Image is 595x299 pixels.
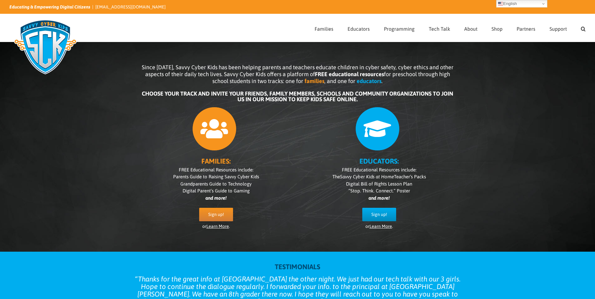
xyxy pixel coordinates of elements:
span: Sign up! [371,212,387,217]
b: FREE educational resources [315,71,384,77]
a: Support [550,14,567,42]
span: About [464,26,477,31]
span: Shop [491,26,502,31]
span: , and one for [324,78,355,84]
a: About [464,14,477,42]
i: and more! [205,195,226,201]
img: Savvy Cyber Kids Logo [9,16,81,78]
span: or . [365,224,393,229]
span: or . [202,224,230,229]
a: Tech Talk [429,14,450,42]
span: The Teacher’s Packs [332,174,426,179]
b: FAMILIES: [201,157,231,165]
span: Educators [348,26,370,31]
span: Partners [517,26,535,31]
span: “Stop. Think. Connect.” Poster [348,188,410,193]
span: Families [315,26,333,31]
span: FREE Educational Resources include: [179,167,253,172]
nav: Main Menu [315,14,586,42]
span: Support [550,26,567,31]
strong: TESTIMONIALS [275,263,320,271]
a: [EMAIL_ADDRESS][DOMAIN_NAME] [95,4,166,9]
a: Families [315,14,333,42]
span: Tech Talk [429,26,450,31]
img: en [498,1,503,6]
span: FREE Educational Resources include: [342,167,417,172]
span: Digital Bill of Rights Lesson Plan [346,181,412,186]
a: Learn More [206,224,229,229]
b: CHOOSE YOUR TRACK AND INVITE YOUR FRIENDS, FAMILY MEMBERS, SCHOOLS AND COMMUNITY ORGANIZATIONS TO... [142,90,453,102]
a: Educators [348,14,370,42]
span: Since [DATE], Savvy Cyber Kids has been helping parents and teachers educate children in cyber sa... [142,64,454,84]
b: families [305,78,324,84]
b: EDUCATORS: [359,157,399,165]
span: Grandparents Guide to Technology [180,181,252,186]
a: Shop [491,14,502,42]
b: educators [357,78,381,84]
span: Digital Parent’s Guide to Gaming [183,188,250,193]
a: Sign up! [199,208,233,221]
a: Sign up! [362,208,396,221]
span: Programming [384,26,415,31]
i: and more! [369,195,390,201]
a: Search [581,14,586,42]
a: Programming [384,14,415,42]
span: Sign up! [208,212,224,217]
span: . [381,78,383,84]
a: Learn More [369,224,392,229]
i: Educating & Empowering Digital Citizens [9,4,90,9]
span: Parents Guide to Raising Savvy Cyber Kids [173,174,259,179]
i: Savvy Cyber Kids at Home [340,174,394,179]
a: Partners [517,14,535,42]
